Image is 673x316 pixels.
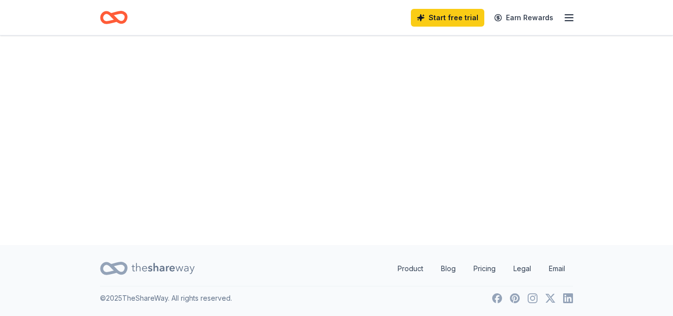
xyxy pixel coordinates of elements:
a: Start free trial [411,9,484,27]
a: Earn Rewards [488,9,559,27]
a: Email [541,259,573,279]
nav: quick links [390,259,573,279]
p: © 2025 TheShareWay. All rights reserved. [100,292,232,304]
a: Legal [505,259,539,279]
a: Blog [433,259,464,279]
a: Pricing [466,259,504,279]
a: Home [100,6,128,29]
a: Product [390,259,431,279]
